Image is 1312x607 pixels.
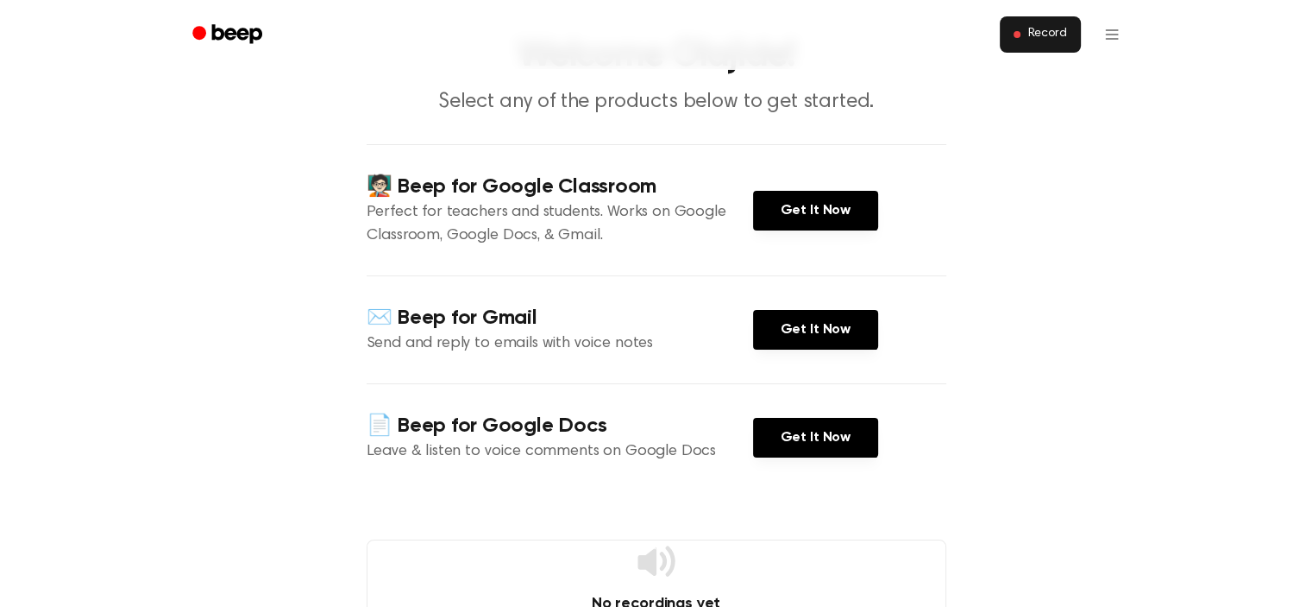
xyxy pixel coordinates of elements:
h4: 📄 Beep for Google Docs [367,412,753,440]
p: Leave & listen to voice comments on Google Docs [367,440,753,464]
span: Record [1027,27,1066,42]
button: Open menu [1091,14,1133,55]
h4: 🧑🏻‍🏫 Beep for Google Classroom [367,173,753,201]
a: Get It Now [753,191,878,231]
button: Record [1000,16,1080,53]
p: Perfect for teachers and students. Works on Google Classroom, Google Docs, & Gmail. [367,201,753,248]
p: Select any of the products below to get started. [325,88,988,117]
a: Get It Now [753,310,878,350]
h4: ✉️ Beep for Gmail [367,304,753,332]
a: Get It Now [753,418,878,458]
p: Send and reply to emails with voice notes [367,332,753,356]
a: Beep [180,18,278,52]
